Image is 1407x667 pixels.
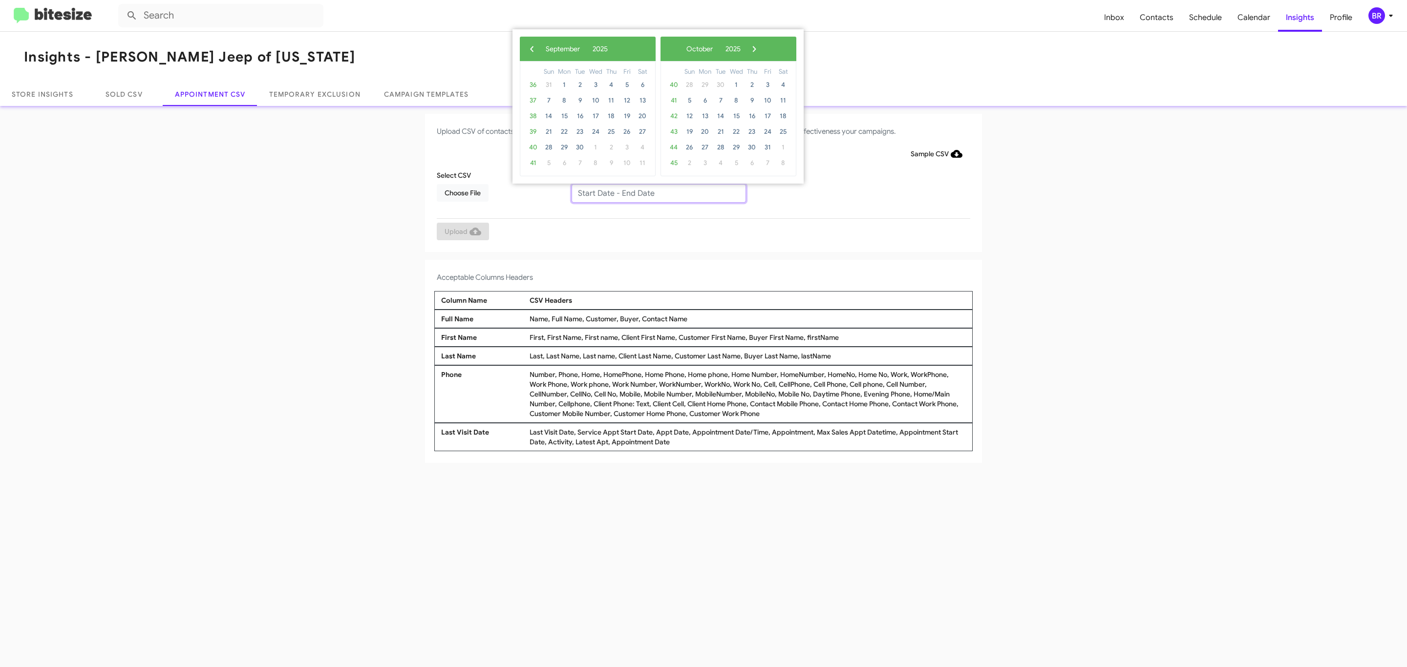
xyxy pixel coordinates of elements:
[682,66,697,77] th: weekday
[728,155,744,171] span: 5
[603,77,619,93] span: 4
[541,155,556,171] span: 5
[572,124,588,140] span: 23
[619,108,635,124] span: 19
[372,83,480,106] a: Campaign Templates
[682,140,697,155] span: 26
[588,124,603,140] span: 24
[775,93,791,108] span: 11
[1230,3,1278,32] a: Calendar
[619,66,635,77] th: weekday
[1322,3,1360,32] a: Profile
[666,140,682,155] span: 44
[713,77,728,93] span: 30
[728,66,744,77] th: weekday
[775,140,791,155] span: 1
[437,223,489,240] button: Upload
[437,184,489,202] button: Choose File
[697,140,713,155] span: 27
[666,77,682,93] span: 40
[760,108,775,124] span: 17
[445,184,481,202] span: Choose File
[588,140,603,155] span: 1
[439,333,527,342] div: First Name
[744,93,760,108] span: 9
[541,77,556,93] span: 31
[437,170,471,180] label: Select CSV
[682,77,697,93] span: 28
[525,124,541,140] span: 39
[603,155,619,171] span: 9
[556,93,572,108] span: 8
[635,155,650,171] span: 11
[1096,3,1132,32] a: Inbox
[744,124,760,140] span: 23
[588,93,603,108] span: 10
[556,140,572,155] span: 29
[445,223,481,240] span: Upload
[747,42,762,56] button: ›
[588,108,603,124] span: 17
[903,145,970,163] button: Sample CSV
[541,66,556,77] th: weekday
[603,108,619,124] span: 18
[525,140,541,155] span: 40
[163,83,257,106] a: Appointment CSV
[713,66,728,77] th: weekday
[666,124,682,140] span: 43
[682,155,697,171] span: 2
[603,124,619,140] span: 25
[439,351,527,361] div: Last Name
[697,93,713,108] span: 6
[586,42,614,56] button: 2025
[619,140,635,155] span: 3
[686,44,713,53] span: October
[527,333,968,342] div: First, First Name, First name, Client First Name, Customer First Name, Buyer First Name, firstName
[588,155,603,171] span: 8
[619,93,635,108] span: 12
[512,29,804,184] bs-daterangepicker-container: calendar
[556,77,572,93] span: 1
[525,42,539,56] span: ‹
[760,77,775,93] span: 3
[1278,3,1322,32] a: Insights
[525,108,541,124] span: 38
[588,77,603,93] span: 3
[619,77,635,93] span: 5
[439,295,527,305] div: Column Name
[728,93,744,108] span: 8
[725,44,741,53] span: 2025
[572,184,746,203] input: Start Date - End Date
[744,66,760,77] th: weekday
[775,77,791,93] span: 4
[437,271,970,283] h4: Acceptable Columns Headers
[24,49,355,65] h1: Insights - [PERSON_NAME] Jeep of [US_STATE]
[439,370,527,418] div: Phone
[603,93,619,108] span: 11
[744,140,760,155] span: 30
[118,4,323,27] input: Search
[666,93,682,108] span: 41
[527,370,968,418] div: Number, Phone, Home, HomePhone, Home Phone, Home phone, Home Number, HomeNumber, HomeNo, Home No,...
[539,42,586,56] button: September
[588,66,603,77] th: weekday
[713,108,728,124] span: 14
[697,108,713,124] span: 13
[541,108,556,124] span: 14
[546,44,580,53] span: September
[541,140,556,155] span: 28
[1368,7,1385,24] div: BR
[572,93,588,108] span: 9
[1181,3,1230,32] a: Schedule
[760,140,775,155] span: 31
[1132,3,1181,32] a: Contacts
[744,108,760,124] span: 16
[603,66,619,77] th: weekday
[775,124,791,140] span: 25
[911,145,962,163] span: Sample CSV
[760,124,775,140] span: 24
[527,295,968,305] div: CSV Headers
